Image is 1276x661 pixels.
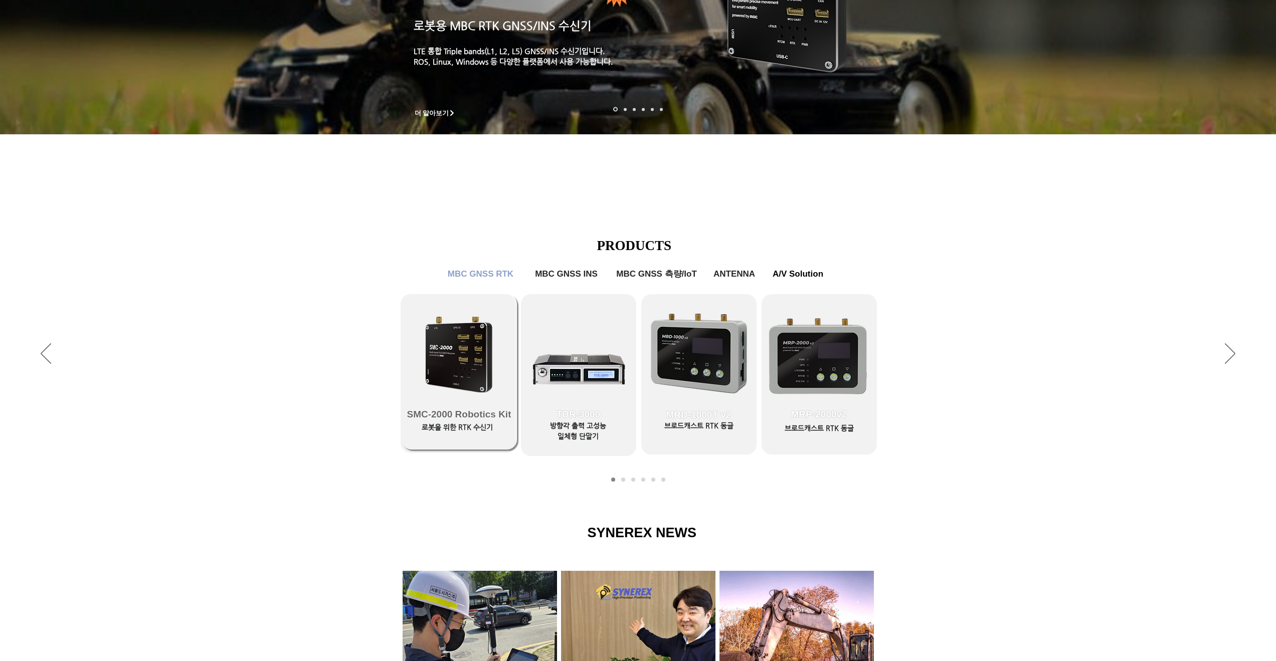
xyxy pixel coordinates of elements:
[621,478,625,482] a: MBC GNSS RTK2
[448,269,513,279] span: MBC GNSS RTK
[613,107,618,112] a: 로봇- SMC 2000
[415,109,449,118] span: 더 알아보기
[608,478,668,482] nav: 슬라이드
[410,107,460,119] a: 더 알아보기
[651,478,655,482] a: ANTENNA
[791,409,847,420] span: MRP-2000v2
[651,108,654,111] a: 로봇
[609,264,704,284] a: MBC GNSS 측량/IoT
[529,264,604,284] a: MBC GNSS INS
[762,294,877,450] a: MRP-2000v2
[633,108,636,111] a: 측량 IoT
[660,108,663,111] a: 정밀농업
[535,269,598,279] span: MBC GNSS INS
[414,19,592,32] a: 로봇용 MBC RTK GNSS/INS 수신기
[642,108,645,111] a: 자율주행
[641,478,645,482] a: MBC GNSS 측량/IoT
[441,264,521,284] a: MBC GNSS RTK
[557,409,601,420] span: TDR-3000
[713,269,755,279] span: ANTENNA
[521,294,636,450] a: TDR-3000
[661,478,665,482] a: A/V Solution
[597,238,672,253] span: PRODUCTS
[611,478,615,482] a: MBC GNSS RTK1
[610,107,666,112] nav: 슬라이드
[773,269,823,279] span: A/V Solution
[407,409,511,420] span: SMC-2000 Robotics Kit
[414,57,613,66] a: ROS, Linux, Windows 등 다양한 플랫폼에서 사용 가능합니다.
[624,108,627,111] a: 드론 8 - SMC 2000
[641,295,757,450] a: MRD-1000T v2
[1225,343,1235,365] button: 다음
[709,264,760,284] a: ANTENNA
[414,47,605,55] a: LTE 통합 Triple bands(L1, L2, L5) GNSS/INS 수신기입니다.
[666,409,732,420] span: MRD-1000T v2
[41,343,51,365] button: 이전
[631,478,635,482] a: MBC GNSS INS
[766,264,831,284] a: A/V Solution
[1090,345,1276,661] iframe: Wix Chat
[402,294,517,450] a: SMC-2000 Robotics Kit
[616,268,697,280] span: MBC GNSS 측량/IoT
[588,525,697,540] span: SYNEREX NEWS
